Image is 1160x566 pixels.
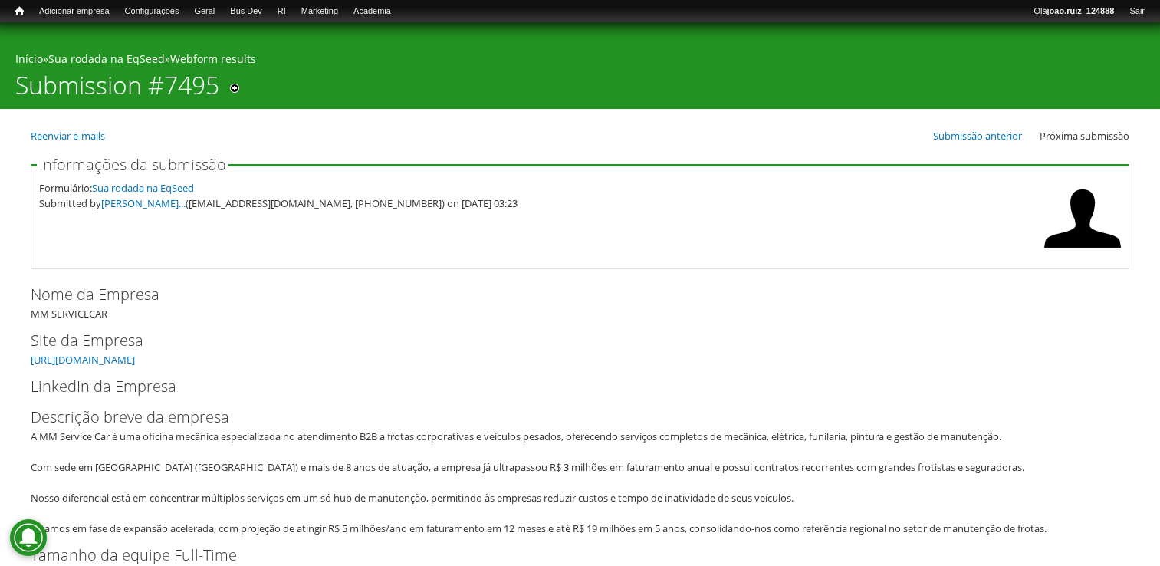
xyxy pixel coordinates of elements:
a: Webform results [170,51,256,66]
span: Início [15,5,24,16]
a: Início [15,51,43,66]
a: Sua rodada na EqSeed [92,181,194,195]
div: Submitted by ([EMAIL_ADDRESS][DOMAIN_NAME], [PHONE_NUMBER]) on [DATE] 03:23 [39,196,1037,211]
a: Reenviar e-mails [31,129,105,143]
label: Site da Empresa [31,329,1104,352]
legend: Informações da submissão [37,157,228,173]
div: MM SERVICECAR [31,283,1129,321]
a: Academia [346,4,399,19]
a: Olájoao.ruiz_124888 [1026,4,1122,19]
a: Início [8,4,31,18]
a: [PERSON_NAME]... [101,196,186,210]
a: RI [270,4,294,19]
div: A MM Service Car é uma oficina mecânica especializada no atendimento B2B a frotas corporativas e ... [31,429,1119,536]
a: Configurações [117,4,187,19]
a: [URL][DOMAIN_NAME] [31,353,135,367]
label: Nome da Empresa [31,283,1104,306]
label: Descrição breve da empresa [31,406,1104,429]
div: Formulário: [39,180,1037,196]
h1: Submission #7495 [15,71,219,109]
strong: joao.ruiz_124888 [1047,6,1115,15]
label: LinkedIn da Empresa [31,375,1104,398]
a: Marketing [294,4,346,19]
div: » » [15,51,1145,71]
a: Geral [186,4,222,19]
a: Sua rodada na EqSeed [48,51,165,66]
a: Bus Dev [222,4,270,19]
a: Adicionar empresa [31,4,117,19]
span: Próxima submissão [1040,129,1129,143]
a: Ver perfil do usuário. [1044,246,1121,260]
img: Foto de Alexandre Monteiro dos santos [1044,180,1121,257]
a: Submissão anterior [933,129,1022,143]
a: Sair [1122,4,1152,19]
